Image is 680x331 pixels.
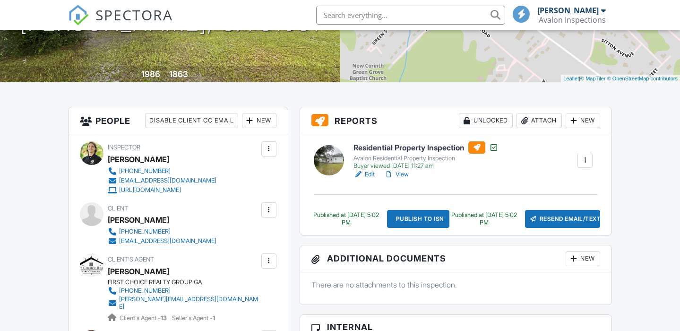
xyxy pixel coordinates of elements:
div: [PHONE_NUMBER] [119,287,171,295]
a: [URL][DOMAIN_NAME] [108,185,216,195]
div: Avalon Inspections [539,15,606,25]
div: [PERSON_NAME] [108,213,169,227]
h3: People [69,107,288,134]
strong: 1 [213,314,215,322]
a: Edit [353,170,375,179]
span: SPECTORA [95,5,173,25]
a: © MapTiler [580,76,606,81]
a: [PHONE_NUMBER] [108,227,216,236]
h3: Additional Documents [300,245,612,272]
a: [EMAIL_ADDRESS][DOMAIN_NAME] [108,236,216,246]
div: Disable Client CC Email [145,113,238,128]
span: Client's Agent [108,256,154,263]
a: [EMAIL_ADDRESS][DOMAIN_NAME] [108,176,216,185]
a: © OpenStreetMap contributors [607,76,678,81]
input: Search everything... [316,6,505,25]
a: [PERSON_NAME][EMAIL_ADDRESS][DOMAIN_NAME] [108,296,259,311]
div: 1863 [169,69,188,79]
p: There are no attachments to this inspection. [311,279,601,290]
a: Residential Property Inspection Avalon Residential Property Inspection Buyer viewed [DATE] 11:27 am [353,141,499,170]
div: Resend Email/Text [525,210,600,228]
div: Avalon Residential Property Inspection [353,155,499,162]
span: Inspector [108,144,140,151]
div: | [561,75,680,83]
div: New [566,113,600,128]
span: Client [108,205,128,212]
div: New [566,251,600,266]
div: [PERSON_NAME] [108,152,169,166]
h6: Residential Property Inspection [353,141,499,154]
a: Leaflet [563,76,579,81]
div: 1986 [141,69,160,79]
div: New [242,113,276,128]
div: Published at [DATE] 5:02 PM [311,211,381,226]
img: The Best Home Inspection Software - Spectora [68,5,89,26]
span: Built [129,71,140,78]
span: Seller's Agent - [172,314,215,322]
span: Client's Agent - [120,314,168,322]
div: FIRST CHOICE REALTY GROUP GA [108,279,267,286]
div: [PERSON_NAME] [537,6,599,15]
div: [PERSON_NAME][EMAIL_ADDRESS][DOMAIN_NAME] [119,296,259,311]
a: SPECTORA [68,13,173,33]
div: Attach [516,113,562,128]
div: Buyer viewed [DATE] 11:27 am [353,162,499,170]
h3: Reports [300,107,612,134]
div: [PHONE_NUMBER] [119,167,171,175]
a: View [384,170,409,179]
a: [PHONE_NUMBER] [108,166,216,176]
div: [EMAIL_ADDRESS][DOMAIN_NAME] [119,237,216,245]
a: [PERSON_NAME] [108,264,169,279]
div: [PHONE_NUMBER] [119,228,171,235]
div: Published at [DATE] 5:02 PM [449,211,519,226]
strong: 13 [161,314,167,322]
div: Unlocked [459,113,513,128]
div: Publish to ISN [387,210,449,228]
div: [URL][DOMAIN_NAME] [119,186,181,194]
span: sq. ft. [189,71,203,78]
a: [PHONE_NUMBER] [108,286,259,296]
div: [EMAIL_ADDRESS][DOMAIN_NAME] [119,177,216,184]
